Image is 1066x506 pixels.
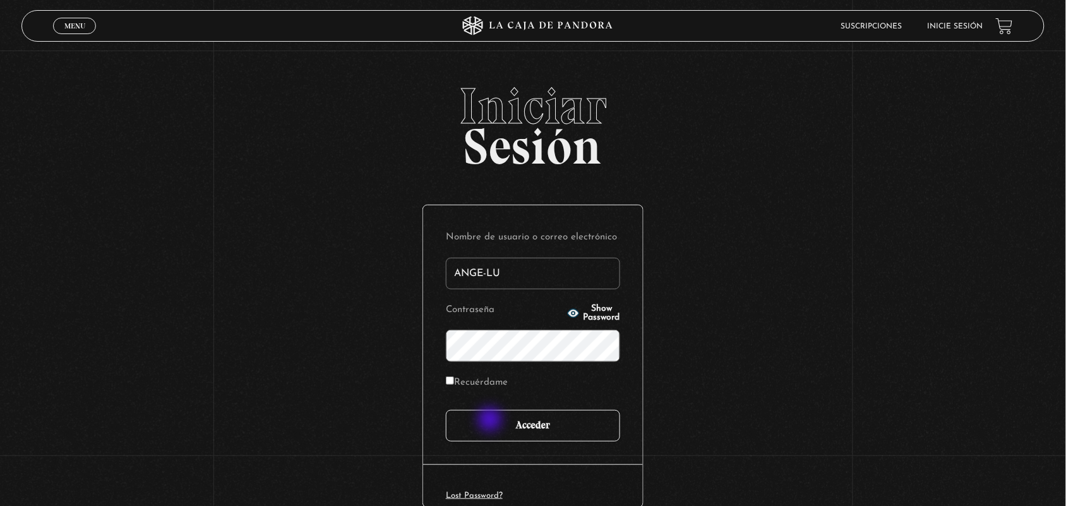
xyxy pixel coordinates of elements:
a: Inicie sesión [928,23,983,30]
label: Recuérdame [446,373,508,393]
h2: Sesión [21,81,1045,162]
span: Show Password [584,304,621,322]
label: Contraseña [446,301,563,320]
button: Show Password [567,304,621,322]
span: Menu [64,22,85,30]
span: Cerrar [60,33,90,42]
a: Lost Password? [446,491,503,500]
input: Acceder [446,410,620,442]
label: Nombre de usuario o correo electrónico [446,228,620,248]
input: Recuérdame [446,376,454,385]
a: Suscripciones [841,23,902,30]
a: View your shopping cart [996,18,1013,35]
span: Iniciar [21,81,1045,131]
